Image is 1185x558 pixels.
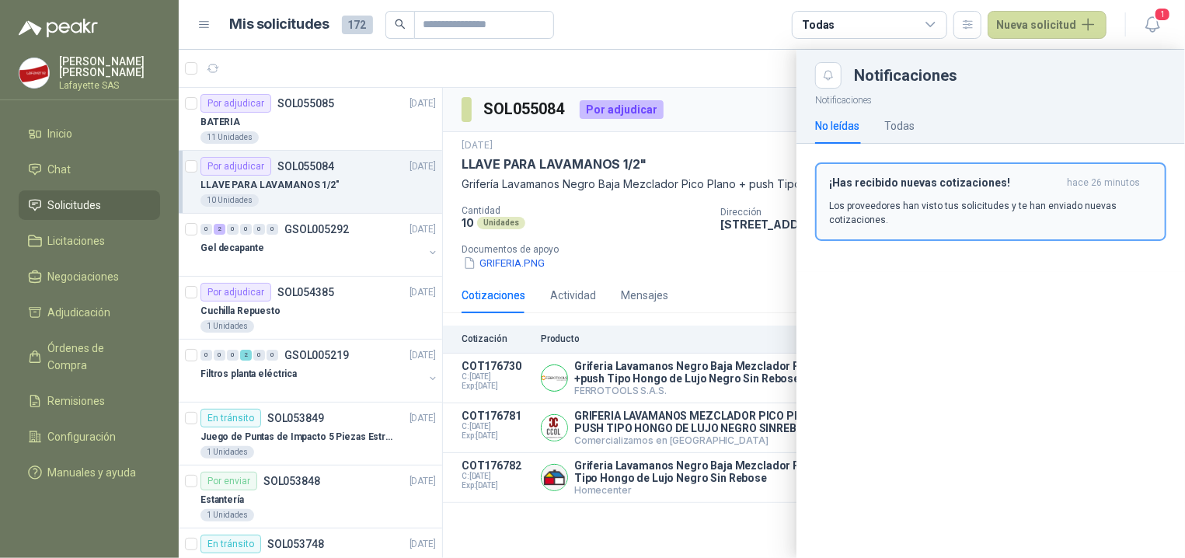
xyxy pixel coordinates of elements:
span: Adjudicación [48,304,111,321]
a: Licitaciones [19,226,160,256]
p: [PERSON_NAME] [PERSON_NAME] [59,56,160,78]
div: Notificaciones [854,68,1166,83]
span: 1 [1154,7,1171,22]
span: Órdenes de Compra [48,340,145,374]
button: ¡Has recibido nuevas cotizaciones!hace 26 minutos Los proveedores han visto tus solicitudes y te ... [815,162,1166,241]
a: Remisiones [19,386,160,416]
span: Manuales y ayuda [48,464,137,481]
a: Adjudicación [19,298,160,327]
span: Inicio [48,125,73,142]
span: Chat [48,161,71,178]
img: Logo peakr [19,19,98,37]
span: Licitaciones [48,232,106,249]
div: No leídas [815,117,859,134]
p: Los proveedores han visto tus solicitudes y te han enviado nuevas cotizaciones. [829,199,1152,227]
img: Company Logo [19,58,49,88]
h3: ¡Has recibido nuevas cotizaciones! [829,176,1061,190]
button: Nueva solicitud [988,11,1107,39]
button: 1 [1138,11,1166,39]
div: Todas [884,117,915,134]
span: 172 [342,16,373,34]
span: Configuración [48,428,117,445]
a: Órdenes de Compra [19,333,160,380]
a: Inicio [19,119,160,148]
a: Chat [19,155,160,184]
a: Configuración [19,422,160,452]
a: Manuales y ayuda [19,458,160,487]
a: Negociaciones [19,262,160,291]
span: Negociaciones [48,268,120,285]
div: Todas [802,16,835,33]
h1: Mis solicitudes [230,13,329,36]
button: Close [815,62,842,89]
span: Solicitudes [48,197,102,214]
a: Solicitudes [19,190,160,220]
p: Notificaciones [796,89,1185,108]
span: search [395,19,406,30]
p: Lafayette SAS [59,81,160,90]
span: hace 26 minutos [1067,176,1140,190]
span: Remisiones [48,392,106,410]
